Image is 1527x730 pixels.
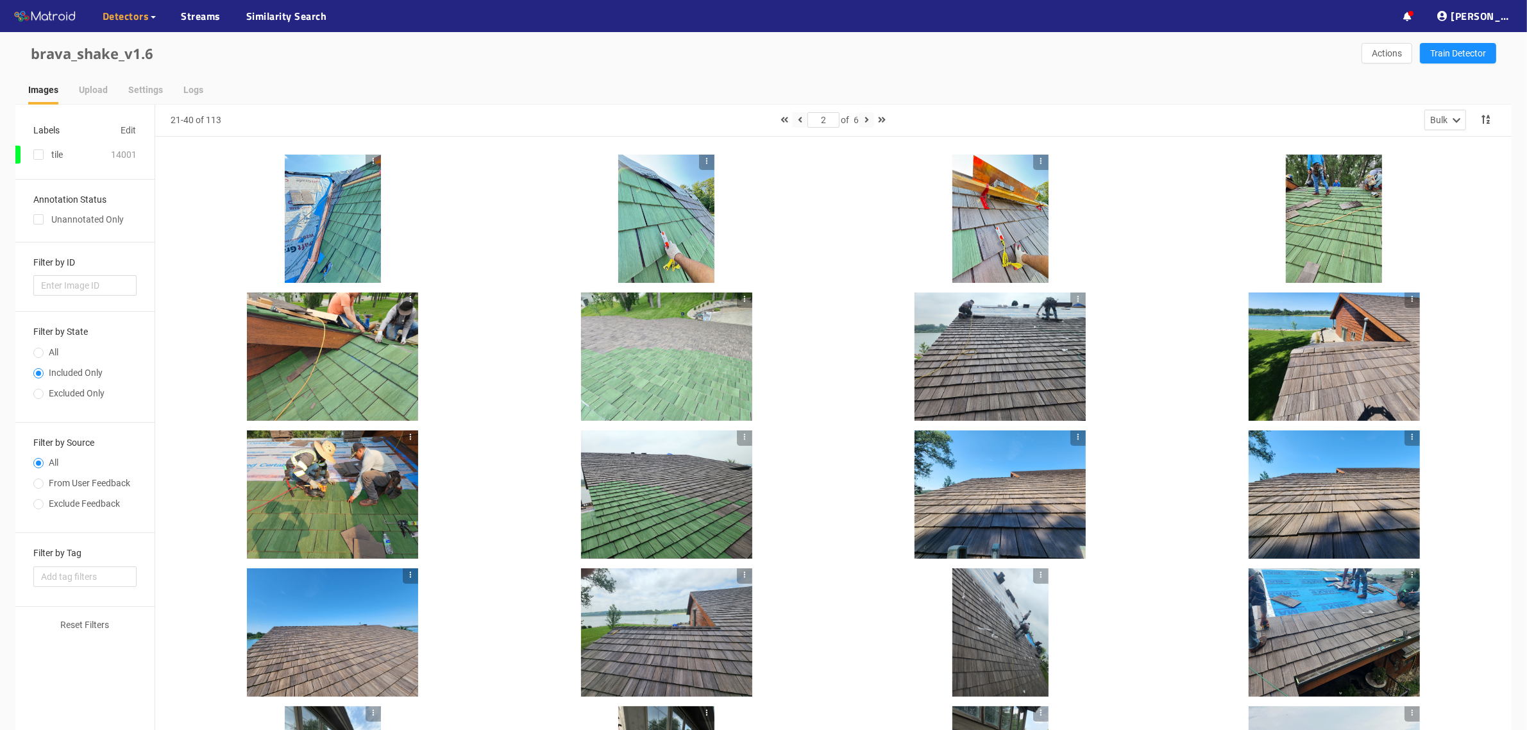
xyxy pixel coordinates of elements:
[33,327,137,337] h3: Filter by State
[1420,43,1496,64] button: Train Detector
[28,83,58,97] div: Images
[51,148,63,162] div: tile
[30,615,141,635] button: Reset Filters
[44,347,63,357] span: All
[120,120,137,140] button: Edit
[33,195,137,205] h3: Annotation Status
[121,123,136,137] span: Edit
[33,438,137,448] h3: Filter by Source
[44,368,108,378] span: Included Only
[181,8,221,24] a: Streams
[44,457,63,468] span: All
[1430,46,1486,60] span: Train Detector
[33,258,137,267] h3: Filter by ID
[1424,110,1466,130] button: Bulk
[31,42,764,65] div: brava_shake_v1.6
[79,83,108,97] div: Upload
[171,113,221,127] div: 21-40 of 113
[33,212,137,226] div: Unannotated Only
[246,8,327,24] a: Similarity Search
[841,115,859,125] span: of 6
[111,148,137,162] div: 14001
[13,7,77,26] img: Matroid logo
[1430,113,1447,127] div: Bulk
[183,83,203,97] div: Logs
[44,388,110,398] span: Excluded Only
[41,570,129,584] span: Add tag filters
[1362,43,1412,64] button: Actions
[44,498,125,509] span: Exclude Feedback
[103,8,149,24] span: Detectors
[33,123,60,137] div: Labels
[44,478,135,488] span: From User Feedback
[33,275,137,296] input: Enter Image ID
[61,618,110,632] span: Reset Filters
[33,548,137,558] h3: Filter by Tag
[128,83,163,97] div: Settings
[1372,46,1402,60] span: Actions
